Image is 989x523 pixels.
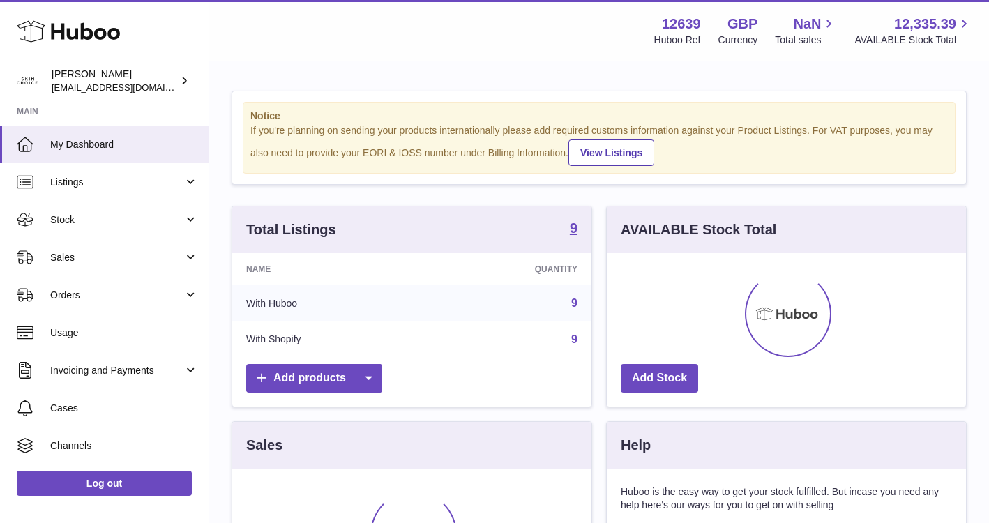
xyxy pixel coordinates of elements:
h3: AVAILABLE Stock Total [621,220,776,239]
a: Log out [17,471,192,496]
span: Invoicing and Payments [50,364,183,377]
td: With Shopify [232,321,426,358]
span: Cases [50,402,198,415]
span: My Dashboard [50,138,198,151]
span: Listings [50,176,183,189]
span: AVAILABLE Stock Total [854,33,972,47]
strong: Notice [250,109,948,123]
span: Total sales [775,33,837,47]
span: Orders [50,289,183,302]
h3: Sales [246,436,282,455]
div: [PERSON_NAME] [52,68,177,94]
h3: Total Listings [246,220,336,239]
span: Channels [50,439,198,453]
a: 9 [571,333,577,345]
div: If you're planning on sending your products internationally please add required customs informati... [250,124,948,166]
a: 12,335.39 AVAILABLE Stock Total [854,15,972,47]
div: Currency [718,33,758,47]
strong: GBP [727,15,757,33]
strong: 9 [570,221,577,235]
span: Usage [50,326,198,340]
th: Name [232,253,426,285]
strong: 12639 [662,15,701,33]
span: Stock [50,213,183,227]
td: With Huboo [232,285,426,321]
span: Sales [50,251,183,264]
div: Huboo Ref [654,33,701,47]
span: 12,335.39 [894,15,956,33]
a: View Listings [568,139,654,166]
img: admin@skinchoice.com [17,70,38,91]
a: 9 [571,297,577,309]
a: NaN Total sales [775,15,837,47]
a: 9 [570,221,577,238]
th: Quantity [426,253,591,285]
span: [EMAIL_ADDRESS][DOMAIN_NAME] [52,82,205,93]
a: Add Stock [621,364,698,393]
a: Add products [246,364,382,393]
p: Huboo is the easy way to get your stock fulfilled. But incase you need any help here's our ways f... [621,485,952,512]
h3: Help [621,436,651,455]
span: NaN [793,15,821,33]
